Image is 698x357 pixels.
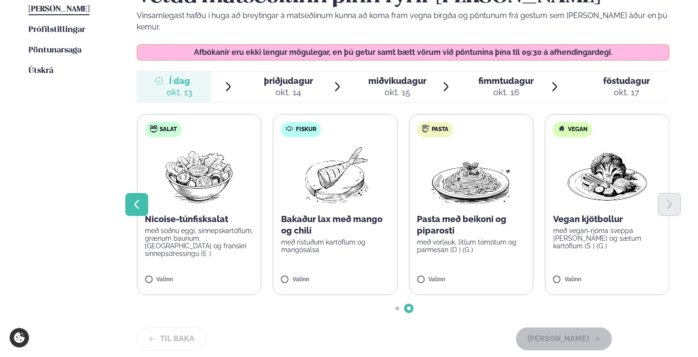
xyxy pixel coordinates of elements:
span: fimmtudagur [478,76,534,86]
button: Next slide [658,193,681,216]
div: okt. 13 [167,87,192,98]
span: þriðjudagur [264,76,313,86]
span: [PERSON_NAME] [29,5,90,13]
p: Vegan kjötbollur [553,214,662,225]
p: með soðnu eggi, sinnepskartöflum, grænum baunum, [GEOGRAPHIC_DATA] og franskri sinnepsdressingu (E ) [145,227,253,257]
span: Prófílstillingar [29,26,85,34]
div: okt. 17 [603,87,650,98]
span: Pöntunarsaga [29,46,81,54]
button: [PERSON_NAME] [516,327,612,350]
p: Afbókanir eru ekki lengur mögulegar, en þú getur samt bætt vörum við pöntunina þína til 09:30 á a... [147,49,660,56]
span: Go to slide 1 [395,306,399,310]
p: Pasta með beikoni og piparosti [417,214,526,236]
span: Salat [160,126,177,133]
div: okt. 14 [264,87,313,98]
img: Spagetti.png [429,145,513,206]
a: Cookie settings [10,328,29,347]
span: Pasta [432,126,448,133]
a: Útskrá [29,65,53,77]
p: Bakaður lax með mango og chilí [281,214,390,236]
div: okt. 15 [368,87,426,98]
img: Vegan.svg [558,125,566,133]
button: Til baka [137,327,206,350]
div: okt. 16 [478,87,534,98]
span: föstudagur [603,76,650,86]
a: Pöntunarsaga [29,45,81,56]
span: Í dag [167,75,192,87]
span: Fiskur [296,126,316,133]
p: Vinsamlegast hafðu í huga að breytingar á matseðlinum kunna að koma fram vegna birgða og pöntunum... [137,10,669,33]
p: með vegan-rjóma sveppa [PERSON_NAME] og sætum kartöflum (S ) (G ) [553,227,662,250]
button: Previous slide [125,193,148,216]
img: Salad.png [157,145,241,206]
p: með vorlauk, litlum tómötum og parmesan (D ) (G ) [417,238,526,254]
span: Vegan [568,126,587,133]
span: Go to slide 2 [407,306,411,310]
img: pasta.svg [422,125,429,133]
span: miðvikudagur [368,76,426,86]
a: [PERSON_NAME] [29,4,90,15]
p: með ristuðum kartöflum og mangósalsa [281,238,390,254]
img: fish.svg [286,125,293,133]
p: Nicoise-túnfisksalat [145,214,253,225]
img: Vegan.png [565,145,649,206]
img: salad.svg [150,125,157,133]
img: Fish.png [293,145,377,206]
a: Prófílstillingar [29,24,85,36]
span: Útskrá [29,67,53,75]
